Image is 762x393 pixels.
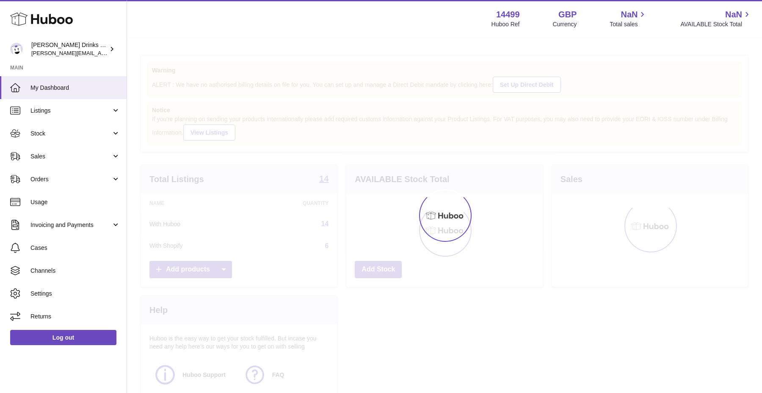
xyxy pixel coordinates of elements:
div: [PERSON_NAME] Drinks LTD (t/a Zooz) [31,41,108,57]
div: Huboo Ref [491,20,520,28]
span: Stock [30,130,111,138]
a: NaN Total sales [610,9,647,28]
strong: GBP [558,9,577,20]
a: NaN AVAILABLE Stock Total [680,9,752,28]
span: Usage [30,198,120,206]
div: Currency [553,20,577,28]
span: Total sales [610,20,647,28]
span: Returns [30,313,120,321]
span: My Dashboard [30,84,120,92]
span: AVAILABLE Stock Total [680,20,752,28]
span: Sales [30,152,111,161]
span: Listings [30,107,111,115]
strong: 14499 [496,9,520,20]
span: Cases [30,244,120,252]
span: Invoicing and Payments [30,221,111,229]
span: NaN [621,9,638,20]
span: Channels [30,267,120,275]
span: NaN [725,9,742,20]
span: Settings [30,290,120,298]
img: daniel@zoosdrinks.com [10,43,23,55]
span: Orders [30,175,111,183]
span: [PERSON_NAME][EMAIL_ADDRESS][DOMAIN_NAME] [31,50,170,56]
a: Log out [10,330,116,345]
